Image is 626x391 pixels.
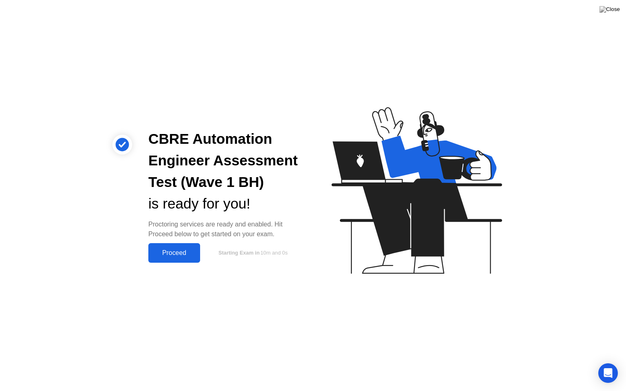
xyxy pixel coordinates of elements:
[151,249,198,257] div: Proceed
[598,363,618,383] div: Open Intercom Messenger
[148,243,200,263] button: Proceed
[260,250,288,256] span: 10m and 0s
[600,6,620,13] img: Close
[148,193,300,215] div: is ready for you!
[204,245,300,261] button: Starting Exam in10m and 0s
[148,220,300,239] div: Proctoring services are ready and enabled. Hit Proceed below to get started on your exam.
[148,128,300,193] div: CBRE Automation Engineer Assessment Test (Wave 1 BH)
